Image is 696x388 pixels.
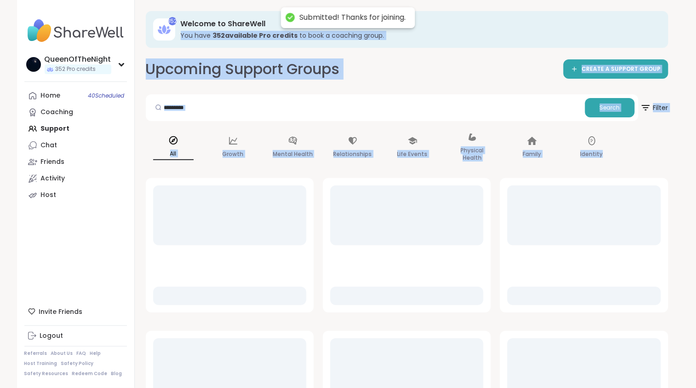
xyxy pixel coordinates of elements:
span: Search [600,104,620,112]
a: FAQ [77,350,86,357]
div: Invite Friends [24,303,127,320]
div: Logout [40,331,63,341]
span: 40 Scheduled [88,92,125,99]
h3: Welcome to ShareWell [181,19,656,29]
a: Activity [24,170,127,187]
div: Friends [41,157,65,167]
div: Submitted! Thanks for joining. [299,13,406,23]
a: Safety Policy [61,360,94,367]
p: Relationships [334,149,372,160]
a: Safety Resources [24,371,69,377]
div: 352 [168,17,177,25]
a: Referrals [24,350,47,357]
span: 352 Pro credits [56,65,96,73]
a: Host Training [24,360,58,367]
a: Host [24,187,127,203]
span: Filter [640,97,668,119]
a: Friends [24,154,127,170]
a: Coaching [24,104,127,121]
button: Search [585,98,635,117]
p: Physical Health [452,145,493,163]
a: Redeem Code [72,371,108,377]
a: About Us [51,350,73,357]
a: Blog [111,371,122,377]
img: QueenOfTheNight [26,57,41,72]
p: Life Events [397,149,428,160]
div: Home [41,91,61,100]
div: Coaching [41,108,74,117]
span: CREATE A SUPPORT GROUP [582,65,661,73]
h2: Upcoming Support Groups [146,59,340,80]
b: 352 available Pro credit s [213,31,298,40]
p: Identity [581,149,603,160]
a: Logout [24,328,127,344]
a: CREATE A SUPPORT GROUP [564,59,668,79]
a: Help [90,350,101,357]
div: Host [41,191,57,200]
a: Chat [24,137,127,154]
p: Growth [223,149,244,160]
div: Chat [41,141,58,150]
p: All [153,148,194,160]
div: QueenOfTheNight [45,54,111,64]
div: Activity [41,174,65,183]
p: Mental Health [273,149,313,160]
img: ShareWell Nav Logo [24,15,127,47]
a: Home40Scheduled [24,87,127,104]
p: Family [523,149,541,160]
button: Filter [640,94,668,121]
h3: You have to book a coaching group. [181,31,656,40]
